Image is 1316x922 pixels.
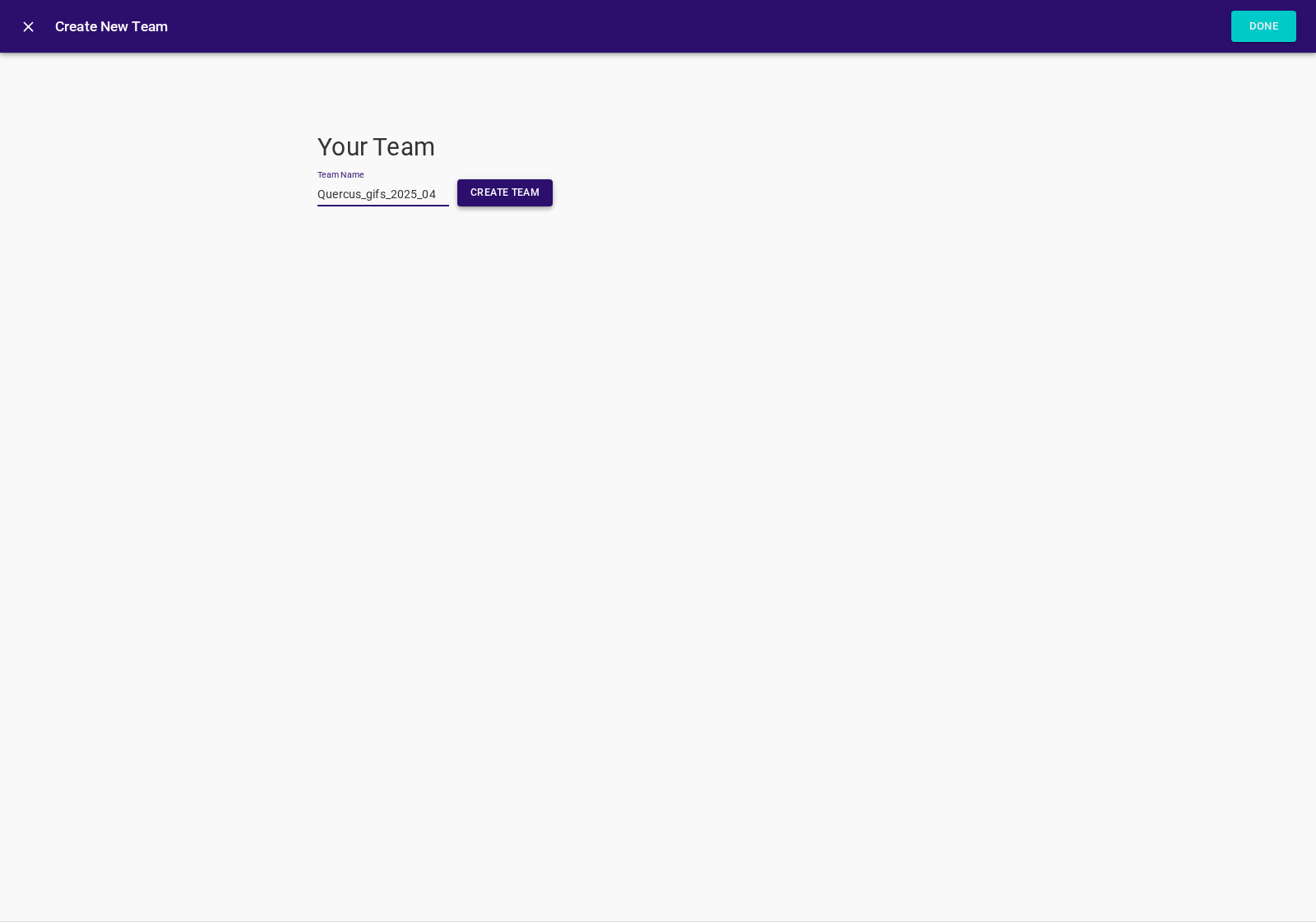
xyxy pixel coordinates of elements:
button: close [10,8,47,45]
h6: Create New Team [55,15,1231,38]
label: Team Name [317,168,364,180]
button: Done [1231,11,1297,43]
button: Create Team [457,179,553,206]
h4: Your Team [317,132,999,163]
